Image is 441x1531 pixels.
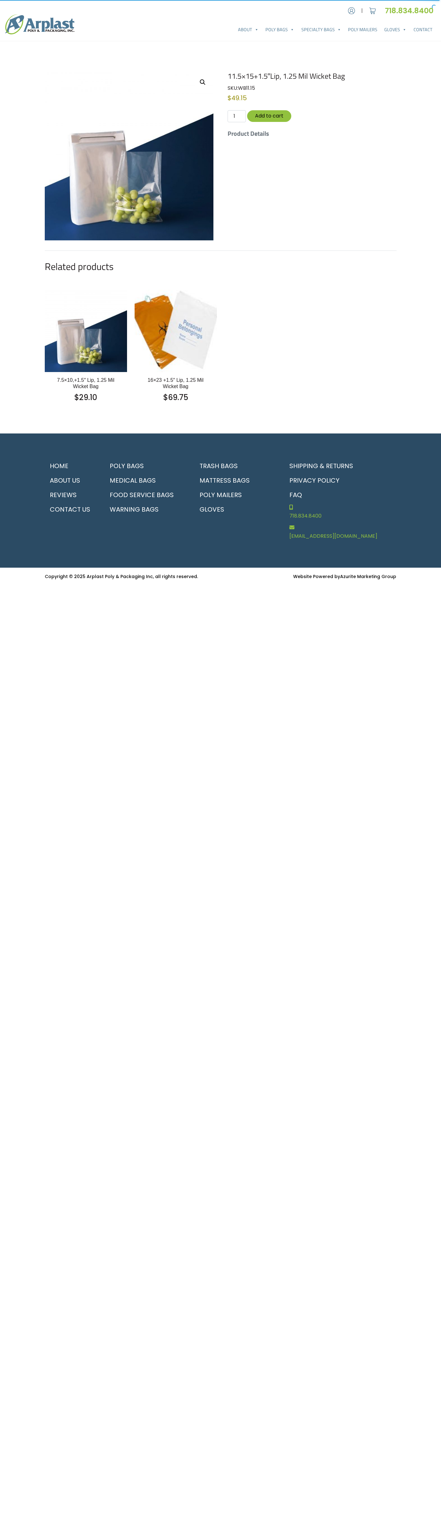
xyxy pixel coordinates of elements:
[284,522,397,542] a: [EMAIL_ADDRESS][DOMAIN_NAME]
[45,573,198,580] small: Copyright © 2025 Arplast Poly & Packaging Inc, all rights reserved.
[235,23,262,36] a: About
[381,23,410,36] a: Gloves
[238,84,255,92] span: WB11.15
[45,261,397,272] h2: Related products
[247,110,291,122] button: Add to cart
[45,502,97,517] a: Contact Us
[194,502,277,517] a: Gloves
[284,459,397,473] a: Shipping & Returns
[105,473,187,488] a: Medical Bags
[228,94,231,102] span: $
[50,377,122,389] h2: 7.5×10,+1.5″ Lip, 1.25 Mil Wicket Bag
[262,23,298,36] a: Poly Bags
[45,72,214,240] img: 11.5x15+1.5"Lip, 1.25 Mil Wicket Bag
[74,392,97,403] bdi: 29.10
[197,77,208,88] a: View full-screen image gallery
[45,488,97,502] a: Reviews
[163,392,188,403] bdi: 69.75
[361,7,363,14] span: |
[298,23,345,36] a: Specialty Bags
[284,488,397,502] a: FAQ
[74,392,79,403] span: $
[135,290,217,372] img: 16x23 +1.5" Lip, 1.25 Mil Wicket Bag
[140,377,212,389] h2: 16×23 +1.5″ Lip, 1.25 Mil Wicket Bag
[410,23,436,36] a: Contact
[105,488,187,502] a: Food Service Bags
[105,459,187,473] a: Poly Bags
[284,502,397,522] a: 718.834.8400
[5,14,74,34] img: logo
[163,392,168,403] span: $
[228,130,397,137] h5: Product Details
[385,5,436,16] a: 718.834.8400
[194,473,277,488] a: Mattress Bags
[228,72,397,81] h1: 11.5×15+1.5″Lip, 1.25 Mil Wicket Bag
[105,502,187,517] a: Warning Bags
[45,290,127,372] img: 7.5x10,+1.5" Lip, 1.25 Mil Wicket Bag
[140,377,212,403] a: 16×23 +1.5″ Lip, 1.25 Mil Wicket Bag $69.75
[194,459,277,473] a: Trash Bags
[50,377,122,403] a: 7.5×10,+1.5″ Lip, 1.25 Mil Wicket Bag $29.10
[293,573,396,580] small: Website Powered by
[45,459,97,473] a: Home
[228,94,247,102] bdi: 49.15
[345,23,381,36] a: Poly Mailers
[284,473,397,488] a: Privacy Policy
[340,573,396,580] a: Azurite Marketing Group
[228,110,246,122] input: Qty
[45,473,97,488] a: About Us
[194,488,277,502] a: Poly Mailers
[228,84,255,92] span: SKU:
